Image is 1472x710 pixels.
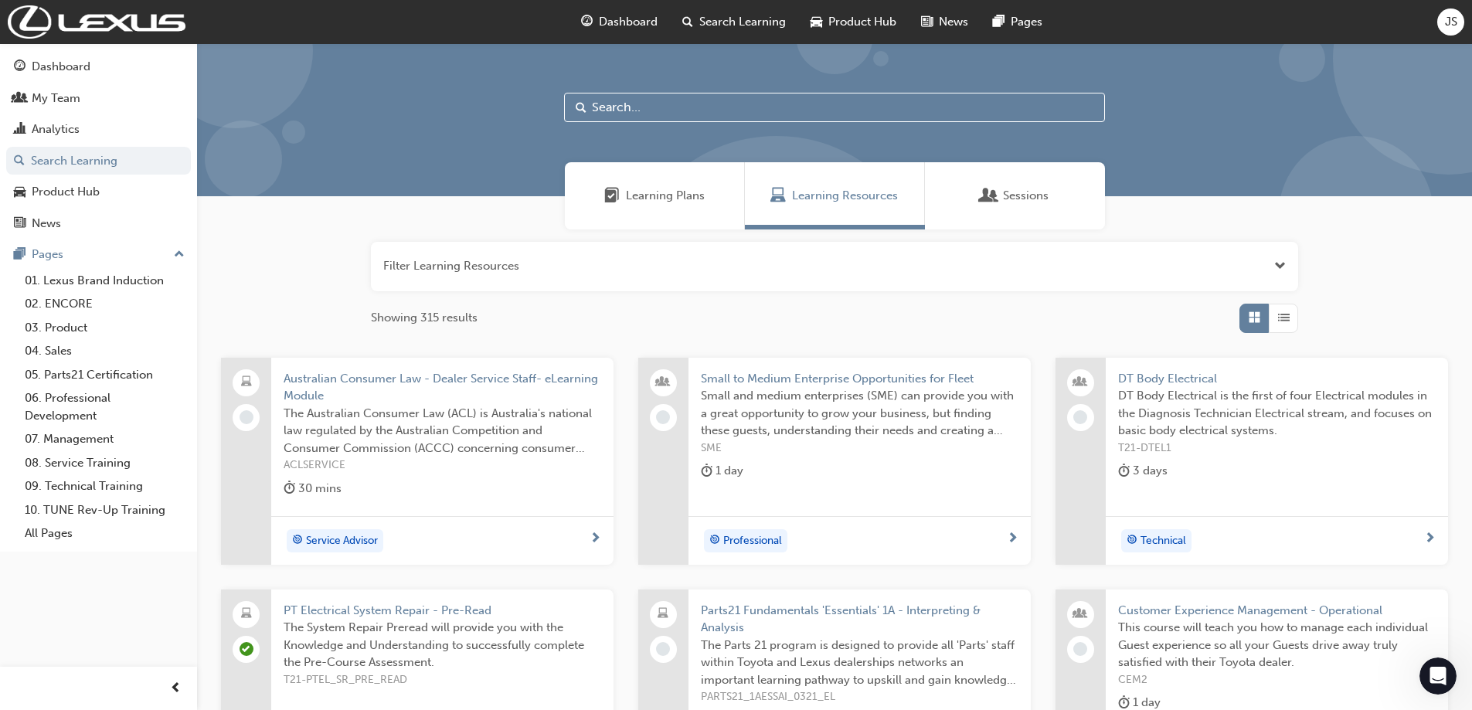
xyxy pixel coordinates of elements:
span: people-icon [1075,604,1086,624]
span: target-icon [1127,531,1137,551]
span: Learning Plans [604,187,620,205]
a: 02. ENCORE [19,292,191,316]
span: learningRecordVerb_NONE-icon [656,642,670,656]
a: Learning ResourcesLearning Resources [745,162,925,229]
span: laptop-icon [241,372,252,392]
a: 07. Management [19,427,191,451]
span: JS [1445,13,1457,31]
a: DT Body ElectricalDT Body Electrical is the first of four Electrical modules in the Diagnosis Tec... [1056,358,1448,565]
a: 09. Technical Training [19,474,191,498]
span: next-icon [590,532,601,546]
span: Pages [1011,13,1042,31]
a: 03. Product [19,316,191,340]
span: Search [576,99,586,117]
span: PT Electrical System Repair - Pre-Read [284,602,601,620]
a: Dashboard [6,53,191,81]
span: prev-icon [170,679,182,698]
a: 10. TUNE Rev-Up Training [19,498,191,522]
span: laptop-icon [658,604,668,624]
a: search-iconSearch Learning [670,6,798,38]
span: people-icon [658,372,668,392]
div: Pages [32,246,63,263]
span: duration-icon [1118,461,1130,481]
span: learningRecordVerb_COMPLETE-icon [240,642,253,656]
div: Analytics [32,121,80,138]
span: Professional [723,532,782,550]
span: SME [701,440,1018,457]
span: Search Learning [699,13,786,31]
span: car-icon [14,185,25,199]
span: guage-icon [581,12,593,32]
span: T21-DTEL1 [1118,440,1436,457]
span: Showing 315 results [371,309,478,327]
span: learningRecordVerb_NONE-icon [1073,642,1087,656]
span: Learning Resources [770,187,786,205]
span: This course will teach you how to manage each individual Guest experience so all your Guests driv... [1118,619,1436,671]
div: News [32,215,61,233]
button: Pages [6,240,191,269]
span: target-icon [709,531,720,551]
a: pages-iconPages [981,6,1055,38]
span: ACLSERVICE [284,457,601,474]
span: Small to Medium Enterprise Opportunities for Fleet [701,370,1018,388]
div: 30 mins [284,479,342,498]
a: Learning PlansLearning Plans [565,162,745,229]
span: guage-icon [14,60,25,74]
span: The System Repair Preread will provide you with the Knowledge and Understanding to successfully c... [284,619,601,671]
span: DT Body Electrical is the first of four Electrical modules in the Diagnosis Technician Electrical... [1118,387,1436,440]
span: Product Hub [828,13,896,31]
iframe: Intercom live chat [1419,657,1457,695]
a: news-iconNews [909,6,981,38]
span: Grid [1249,309,1260,327]
button: DashboardMy TeamAnalyticsSearch LearningProduct HubNews [6,49,191,240]
span: up-icon [174,245,185,265]
button: Open the filter [1274,257,1286,275]
div: 1 day [701,461,743,481]
a: 06. Professional Development [19,386,191,427]
span: next-icon [1007,532,1018,546]
a: SessionsSessions [925,162,1105,229]
a: Small to Medium Enterprise Opportunities for FleetSmall and medium enterprises (SME) can provide ... [638,358,1031,565]
a: Analytics [6,115,191,144]
span: Learning Resources [792,187,898,205]
a: car-iconProduct Hub [798,6,909,38]
span: people-icon [1075,372,1086,392]
button: JS [1437,8,1464,36]
span: duration-icon [701,461,712,481]
a: 08. Service Training [19,451,191,475]
a: Trak [8,5,185,39]
span: people-icon [14,92,25,106]
span: learningRecordVerb_NONE-icon [240,410,253,424]
span: Customer Experience Management - Operational [1118,602,1436,620]
span: News [939,13,968,31]
span: learningRecordVerb_NONE-icon [1073,410,1087,424]
span: Technical [1141,532,1186,550]
span: pages-icon [993,12,1005,32]
span: learningRecordVerb_NONE-icon [656,410,670,424]
a: Search Learning [6,147,191,175]
span: Sessions [1003,187,1049,205]
a: guage-iconDashboard [569,6,670,38]
span: news-icon [921,12,933,32]
span: CEM2 [1118,671,1436,689]
span: DT Body Electrical [1118,370,1436,388]
span: search-icon [14,155,25,168]
span: Dashboard [599,13,658,31]
span: Australian Consumer Law - Dealer Service Staff- eLearning Module [284,370,601,405]
div: Dashboard [32,58,90,76]
div: 3 days [1118,461,1168,481]
a: News [6,209,191,238]
a: 04. Sales [19,339,191,363]
input: Search... [564,93,1105,122]
span: search-icon [682,12,693,32]
span: The Australian Consumer Law (ACL) is Australia's national law regulated by the Australian Competi... [284,405,601,457]
span: PARTS21_1AESSAI_0321_EL [701,688,1018,706]
span: Learning Plans [626,187,705,205]
span: laptop-icon [241,604,252,624]
a: All Pages [19,521,191,545]
a: Product Hub [6,178,191,206]
span: List [1278,309,1290,327]
span: Parts21 Fundamentals 'Essentials' 1A - Interpreting & Analysis [701,602,1018,637]
span: chart-icon [14,123,25,137]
